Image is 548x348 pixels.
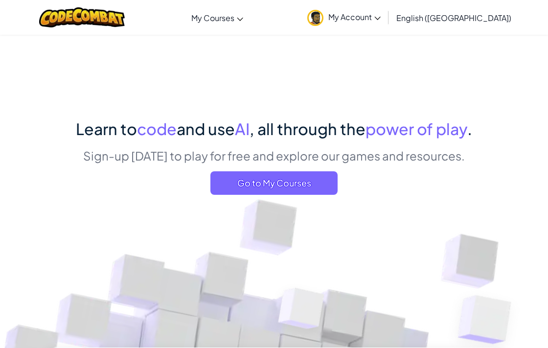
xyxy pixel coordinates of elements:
span: English ([GEOGRAPHIC_DATA]) [396,13,511,23]
a: My Courses [186,4,248,31]
span: AI [235,119,250,139]
span: , all through the [250,119,365,139]
a: My Account [302,2,386,33]
span: My Account [328,12,381,22]
span: Learn to [76,119,137,139]
a: English ([GEOGRAPHIC_DATA]) [391,4,516,31]
span: and use [177,119,235,139]
p: Sign-up [DATE] to play for free and explore our games and resources. [76,147,472,164]
img: CodeCombat logo [39,7,125,27]
span: . [467,119,472,139]
span: code [137,119,177,139]
a: Go to My Courses [210,171,338,195]
span: power of play [365,119,467,139]
img: avatar [307,10,323,26]
span: My Courses [191,13,234,23]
